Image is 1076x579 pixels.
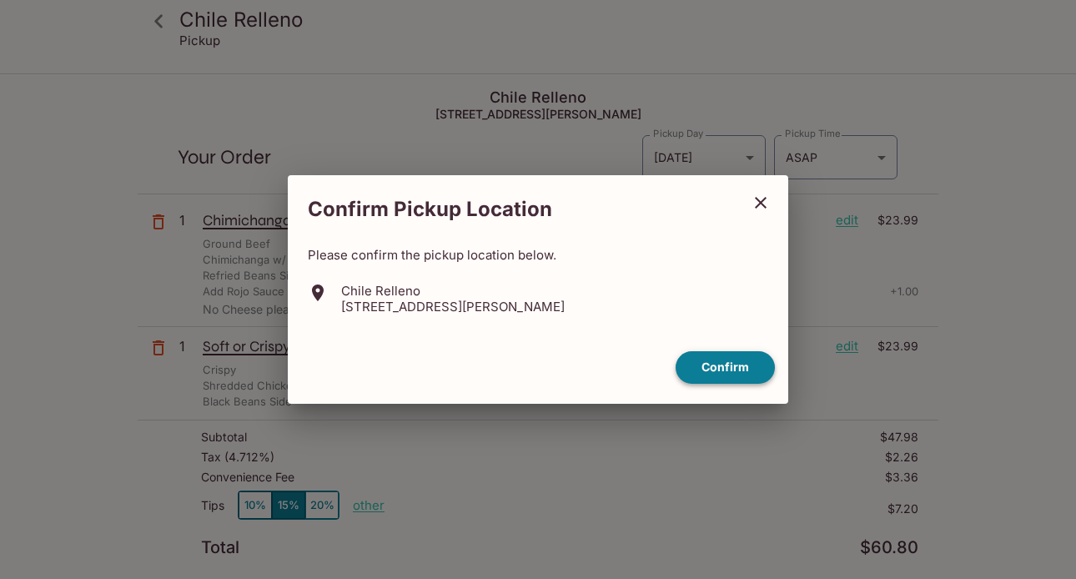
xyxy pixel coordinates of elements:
p: Chile Relleno [341,283,565,299]
p: Please confirm the pickup location below. [308,247,768,263]
button: close [740,182,782,224]
button: confirm [676,351,775,384]
h2: Confirm Pickup Location [288,189,740,230]
p: [STREET_ADDRESS][PERSON_NAME] [341,299,565,315]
